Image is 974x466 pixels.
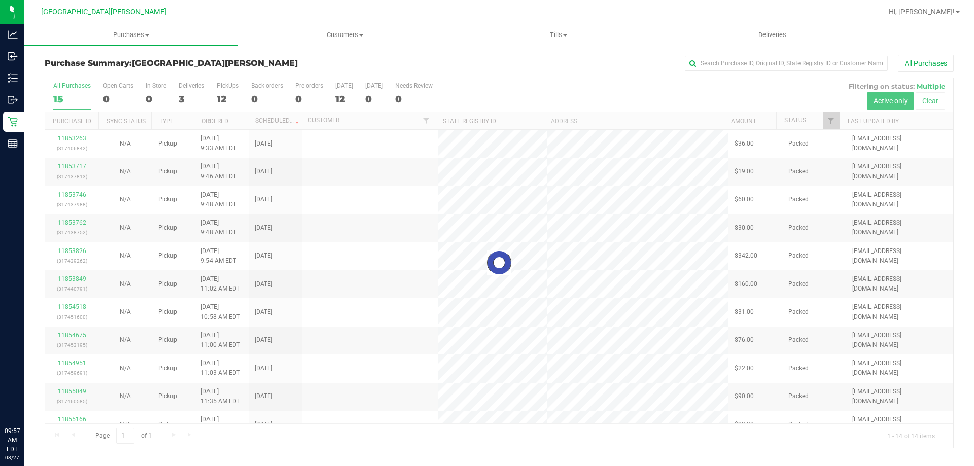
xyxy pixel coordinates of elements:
[8,73,18,83] inline-svg: Inventory
[452,30,665,40] span: Tills
[745,30,800,40] span: Deliveries
[41,8,166,16] span: [GEOGRAPHIC_DATA][PERSON_NAME]
[45,59,347,68] h3: Purchase Summary:
[24,30,238,40] span: Purchases
[889,8,955,16] span: Hi, [PERSON_NAME]!
[8,95,18,105] inline-svg: Outbound
[666,24,879,46] a: Deliveries
[24,24,238,46] a: Purchases
[8,138,18,149] inline-svg: Reports
[238,24,451,46] a: Customers
[5,426,20,454] p: 09:57 AM EDT
[8,29,18,40] inline-svg: Analytics
[10,385,41,415] iframe: Resource center
[132,58,298,68] span: [GEOGRAPHIC_DATA][PERSON_NAME]
[898,55,954,72] button: All Purchases
[5,454,20,461] p: 08/27
[238,30,451,40] span: Customers
[451,24,665,46] a: Tills
[8,117,18,127] inline-svg: Retail
[685,56,888,71] input: Search Purchase ID, Original ID, State Registry ID or Customer Name...
[8,51,18,61] inline-svg: Inbound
